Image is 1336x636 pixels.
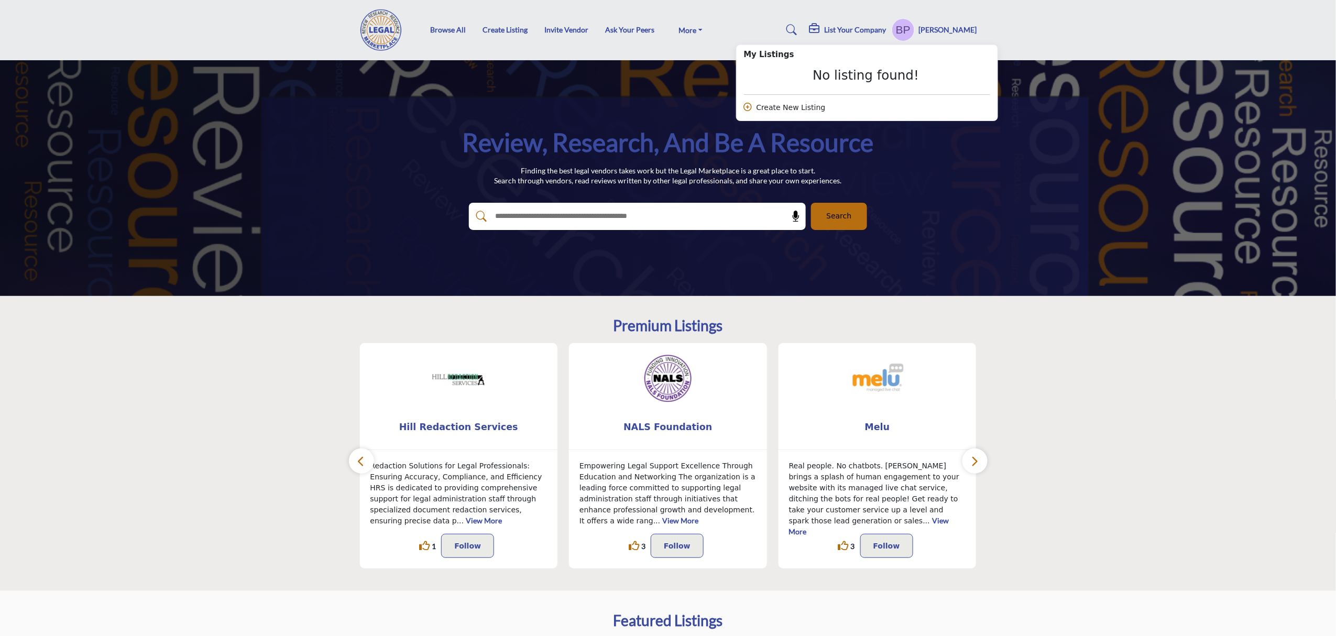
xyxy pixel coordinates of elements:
[923,517,930,525] span: ...
[744,49,794,61] b: My Listings
[809,24,886,36] div: List Your Company
[776,21,804,38] a: Search
[614,612,723,630] h2: Featured Listings
[544,25,588,34] a: Invite Vendor
[642,354,694,406] img: NALS Foundation
[483,25,528,34] a: Create Listing
[825,25,886,35] h5: List Your Company
[454,540,481,552] p: Follow
[779,413,977,441] a: Melu
[495,166,842,176] p: Finding the best legal vendors takes work but the Legal Marketplace is a great place to start.
[359,9,409,51] img: Site Logo
[441,534,494,558] button: Follow
[811,203,867,230] button: Search
[651,534,704,558] button: Follow
[860,534,913,558] button: Follow
[569,413,767,441] a: NALS Foundation
[463,126,874,159] h1: Review, Research, and be a Resource
[789,516,949,536] a: View More
[466,516,502,525] a: View More
[664,540,691,552] p: Follow
[789,460,966,538] p: Real people. No chatbots. [PERSON_NAME] brings a splash of human engagement to your website with ...
[641,541,645,552] span: 3
[376,420,542,434] span: Hill Redaction Services
[585,420,751,434] span: NALS Foundation
[919,25,977,35] h5: [PERSON_NAME]
[653,517,660,525] span: ...
[432,541,436,552] span: 1
[360,413,558,441] a: Hill Redaction Services
[892,18,915,41] button: Show hide supplier dropdown
[605,25,654,34] a: Ask Your Peers
[585,413,751,441] b: NALS Foundation
[671,23,710,37] a: More
[744,102,990,113] div: Create New Listing
[495,176,842,186] p: Search through vendors, read reviews written by other legal professionals, and share your own exp...
[370,460,547,527] p: Redaction Solutions for Legal Professionals: Ensuring Accuracy, Compliance, and Efficiency HRS is...
[873,540,900,552] p: Follow
[794,420,961,434] span: Melu
[851,541,855,552] span: 3
[376,413,542,441] b: Hill Redaction Services
[826,211,851,222] span: Search
[851,354,904,406] img: Melu
[744,68,989,83] div: No listing found!
[457,517,464,525] span: ...
[663,516,699,525] a: View More
[579,460,757,527] p: Empowering Legal Support Excellence Through Education and Networking The organization is a leadin...
[736,45,998,121] div: List Your Company
[430,25,466,34] a: Browse All
[614,317,723,335] h2: Premium Listings
[432,354,485,406] img: Hill Redaction Services
[794,413,961,441] b: Melu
